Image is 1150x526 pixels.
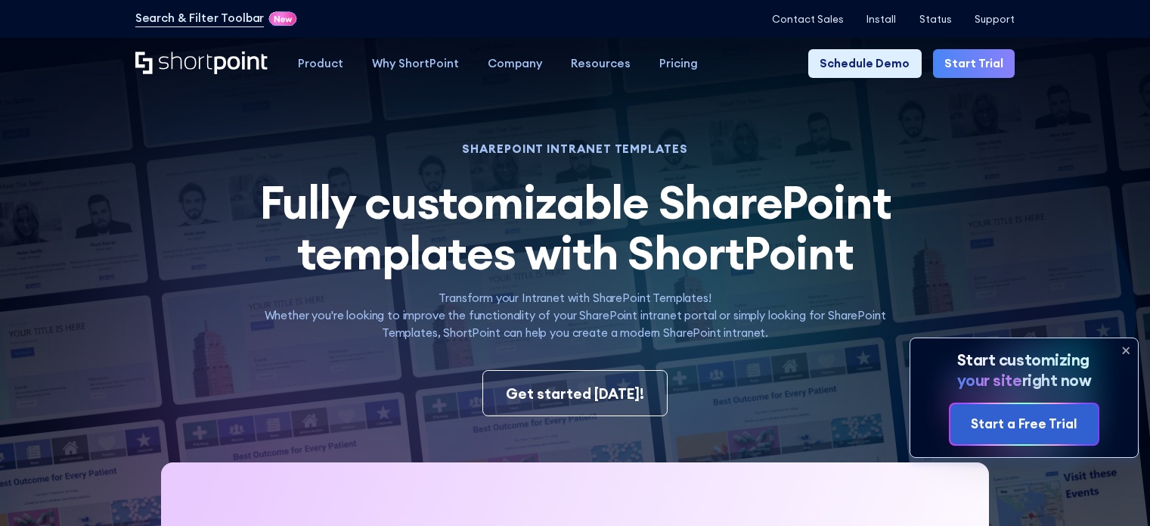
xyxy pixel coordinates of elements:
h1: SHAREPOINT INTRANET TEMPLATES [239,144,912,154]
div: Why ShortPoint [372,55,459,73]
a: Why ShortPoint [358,49,473,78]
a: Home [135,51,269,76]
span: Fully customizable SharePoint templates with ShortPoint [259,173,891,282]
div: Start a Free Trial [971,415,1077,434]
p: Transform your Intranet with SharePoint Templates! Whether you're looking to improve the function... [239,290,912,341]
a: Install [866,14,896,25]
a: Resources [556,49,645,78]
div: Company [488,55,542,73]
a: Search & Filter Toolbar [135,10,265,27]
a: Schedule Demo [808,49,921,78]
div: Product [298,55,343,73]
a: Pricing [645,49,712,78]
a: Start Trial [933,49,1015,78]
div: Pricing [659,55,698,73]
a: Contact Sales [772,14,844,25]
div: Get started [DATE]! [506,383,644,405]
a: Product [284,49,358,78]
iframe: Chat Widget [1074,453,1150,526]
a: Start a Free Trial [950,404,1099,444]
div: Resources [571,55,631,73]
a: Status [919,14,952,25]
a: Support [975,14,1015,25]
a: Get started [DATE]! [482,370,668,416]
a: Company [473,49,556,78]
